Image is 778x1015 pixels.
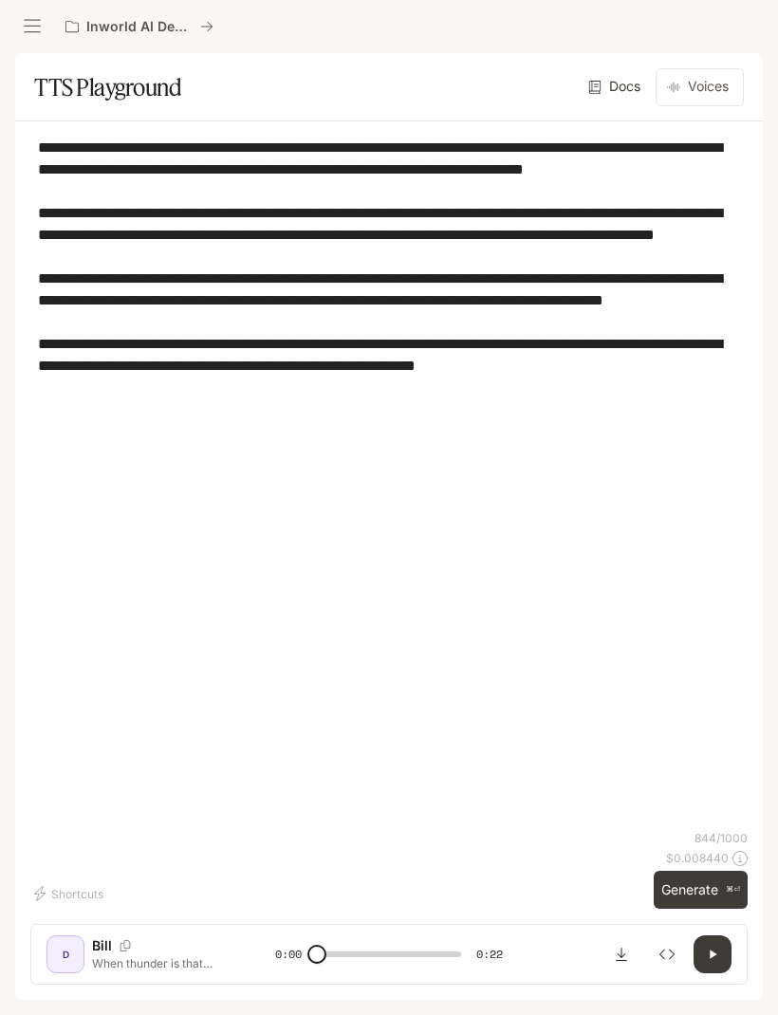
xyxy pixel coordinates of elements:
[476,945,503,964] span: 0:22
[92,955,230,971] p: When thunder is that close, it doesn’t just sound loud — it feels loud. It shakes the air, the gr...
[112,940,139,951] button: Copy Voice ID
[584,68,648,106] a: Docs
[15,9,49,44] button: open drawer
[34,68,181,106] h1: TTS Playground
[656,68,744,106] button: Voices
[666,850,729,866] p: $ 0.008440
[654,871,748,910] button: Generate⌘⏎
[30,878,111,909] button: Shortcuts
[57,8,222,46] button: All workspaces
[275,945,302,964] span: 0:00
[726,884,740,895] p: ⌘⏎
[648,935,686,973] button: Inspect
[602,935,640,973] button: Download audio
[50,939,81,969] div: D
[86,19,193,35] p: Inworld AI Demos
[695,830,748,846] p: 844 / 1000
[92,936,112,955] p: Bill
